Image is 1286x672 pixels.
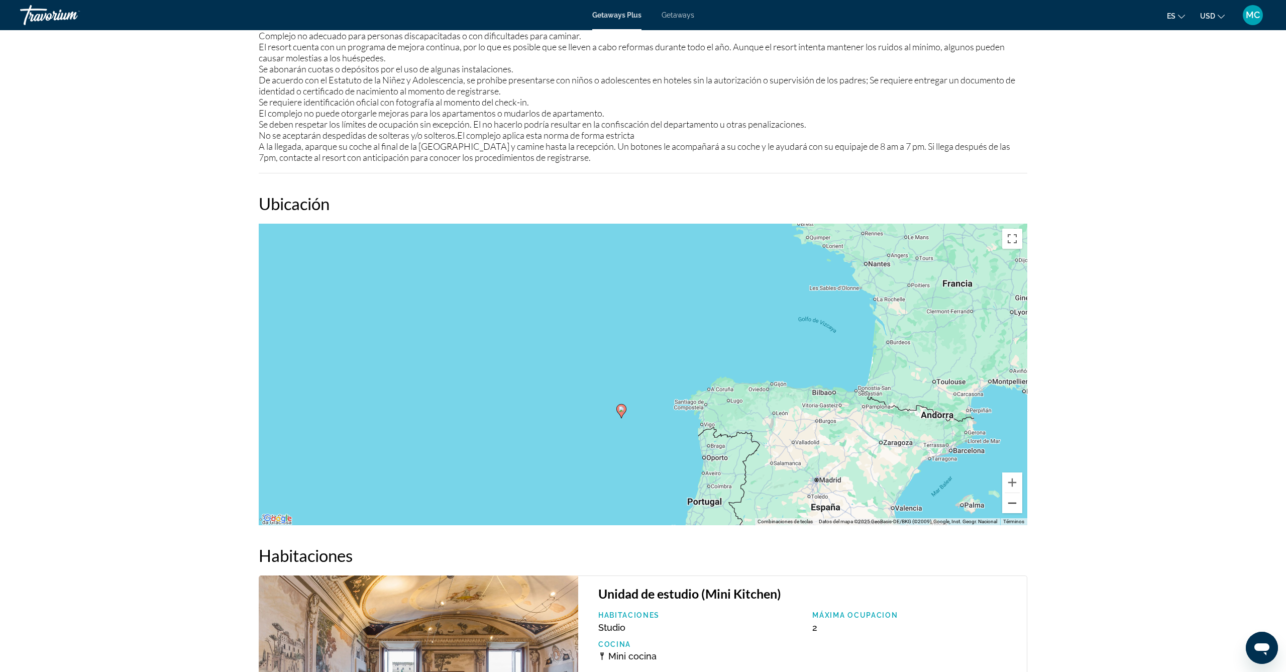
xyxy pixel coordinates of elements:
[259,545,1027,565] h2: Habitaciones
[1167,12,1175,20] span: es
[1167,9,1185,23] button: Change language
[1003,519,1024,524] a: Términos (se abre en una nueva pestaña)
[592,11,641,19] a: Getaways Plus
[259,194,1027,214] h2: Ubicación
[812,611,1017,619] p: Máxima ocupacion
[1002,472,1022,493] button: Ampliar
[812,622,817,633] span: 2
[1240,5,1266,26] button: User Menu
[608,651,657,661] span: Mini cocina
[598,586,1017,601] h3: Unidad de estudio (Mini Kitchen)
[598,622,625,633] span: Studio
[598,611,803,619] p: Habitaciones
[1002,229,1022,249] button: Cambiar a la vista en pantalla completa
[261,512,294,525] img: Google
[261,512,294,525] a: Abre esta zona en Google Maps (se abre en una nueva ventana)
[598,640,803,648] p: Cocina
[662,11,694,19] a: Getaways
[819,519,997,524] span: Datos del mapa ©2025 GeoBasis-DE/BKG (©2009), Google, Inst. Geogr. Nacional
[1200,12,1215,20] span: USD
[1246,632,1278,664] iframe: Botón para iniciar la ventana de mensajería
[20,2,121,28] a: Travorium
[1246,10,1260,20] span: MC
[1002,493,1022,513] button: Reducir
[1200,9,1225,23] button: Change currency
[758,518,813,525] button: Combinaciones de teclas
